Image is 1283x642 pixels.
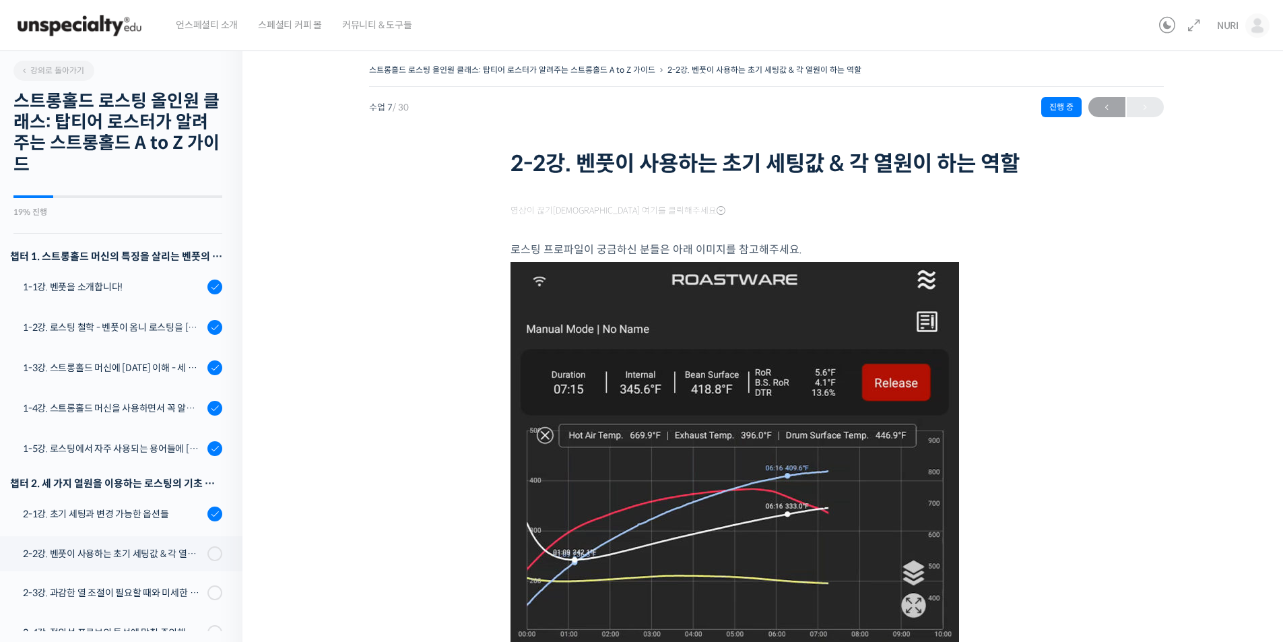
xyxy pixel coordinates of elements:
h2: 스트롱홀드 로스팅 올인원 클래스: 탑티어 로스터가 알려주는 스트롱홀드 A to Z 가이드 [13,91,222,175]
div: 챕터 2. 세 가지 열원을 이용하는 로스팅의 기초 설계 [10,474,222,492]
div: 1-2강. 로스팅 철학 - 벤풋이 옴니 로스팅을 [DATE] 않는 이유 [23,320,203,335]
p: 로스팅 프로파일이 궁금하신 분들은 아래 이미지를 참고해주세요. [511,240,1022,259]
div: 1-5강. 로스팅에서 자주 사용되는 용어들에 [DATE] 이해 [23,441,203,456]
span: ← [1088,98,1125,117]
div: 2-1강. 초기 세팅과 변경 가능한 옵션들 [23,507,203,521]
h1: 2-2강. 벤풋이 사용하는 초기 세팅값 & 각 열원이 하는 역할 [511,151,1022,176]
a: 강의로 돌아가기 [13,61,94,81]
span: 강의로 돌아가기 [20,65,84,75]
div: 19% 진행 [13,208,222,216]
div: 2-2강. 벤풋이 사용하는 초기 세팅값 & 각 열원이 하는 역할 [23,546,203,561]
div: 1-4강. 스트롱홀드 머신을 사용하면서 꼭 알고 있어야 할 유의사항 [23,401,203,416]
div: 2-3강. 과감한 열 조절이 필요할 때와 미세한 열 조절이 필요할 때 [23,585,203,600]
div: 2-4강. 적외선 프로브의 특성에 맞춰 주의해야 할 점들 [23,625,203,640]
div: 진행 중 [1041,97,1082,117]
span: NURI [1217,20,1239,32]
a: ←이전 [1088,97,1125,117]
a: 2-2강. 벤풋이 사용하는 초기 세팅값 & 각 열원이 하는 역할 [667,65,861,75]
div: 1-3강. 스트롱홀드 머신에 [DATE] 이해 - 세 가지 열원이 만들어내는 변화 [23,360,203,375]
span: 수업 7 [369,103,409,112]
h3: 챕터 1. 스트롱홀드 머신의 특징을 살리는 벤풋의 로스팅 방식 [10,247,222,265]
span: 영상이 끊기[DEMOGRAPHIC_DATA] 여기를 클릭해주세요 [511,205,725,216]
a: 스트롱홀드 로스팅 올인원 클래스: 탑티어 로스터가 알려주는 스트롱홀드 A to Z 가이드 [369,65,655,75]
span: / 30 [393,102,409,113]
div: 1-1강. 벤풋을 소개합니다! [23,280,203,294]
